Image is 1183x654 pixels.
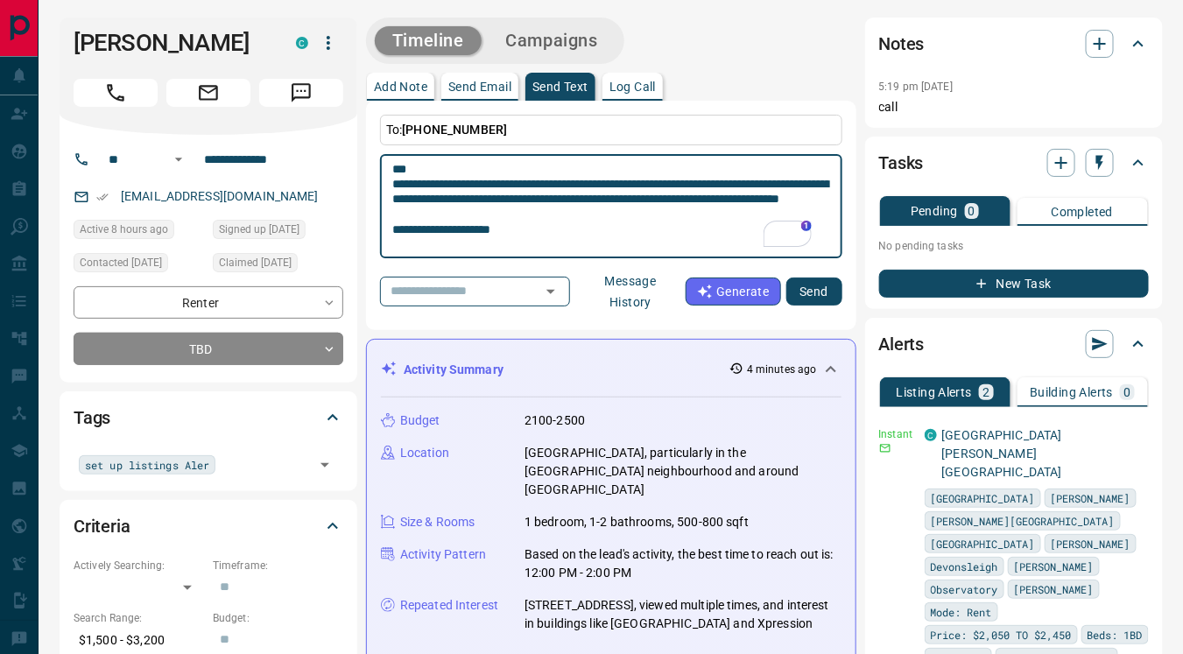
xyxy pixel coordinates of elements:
[942,428,1062,479] a: [GEOGRAPHIC_DATA][PERSON_NAME][GEOGRAPHIC_DATA]
[931,558,998,575] span: Devonsleigh
[213,610,343,626] p: Budget:
[911,205,958,217] p: Pending
[931,580,998,598] span: Observatory
[380,115,842,145] p: To:
[747,362,816,377] p: 4 minutes ago
[375,26,482,55] button: Timeline
[879,270,1149,298] button: New Task
[400,444,449,462] p: Location
[85,456,209,474] span: set up listings Aler
[525,596,841,633] p: [STREET_ADDRESS], viewed multiple times, and interest in buildings like [GEOGRAPHIC_DATA] and Xpr...
[539,279,563,304] button: Open
[121,189,319,203] a: [EMAIL_ADDRESS][DOMAIN_NAME]
[74,512,130,540] h2: Criteria
[786,278,842,306] button: Send
[74,610,204,626] p: Search Range:
[897,386,973,398] p: Listing Alerts
[931,512,1115,530] span: [PERSON_NAME][GEOGRAPHIC_DATA]
[80,221,168,238] span: Active 8 hours ago
[213,558,343,573] p: Timeframe:
[1051,489,1130,507] span: [PERSON_NAME]
[879,233,1149,259] p: No pending tasks
[166,79,250,107] span: Email
[879,442,891,454] svg: Email
[609,81,656,93] p: Log Call
[400,545,486,564] p: Activity Pattern
[931,489,1035,507] span: [GEOGRAPHIC_DATA]
[1052,206,1114,218] p: Completed
[392,162,830,251] textarea: To enrich screen reader interactions, please activate Accessibility in Grammarly extension settings
[925,429,937,441] div: condos.ca
[1123,386,1130,398] p: 0
[931,535,1035,552] span: [GEOGRAPHIC_DATA]
[402,123,507,137] span: [PHONE_NUMBER]
[400,513,475,531] p: Size & Rooms
[686,278,780,306] button: Generate
[879,149,924,177] h2: Tasks
[879,330,925,358] h2: Alerts
[489,26,616,55] button: Campaigns
[879,81,954,93] p: 5:19 pm [DATE]
[400,596,498,615] p: Repeated Interest
[74,253,204,278] div: Mon Aug 11 2025
[404,361,503,379] p: Activity Summary
[1088,626,1143,643] span: Beds: 1BD
[74,79,158,107] span: Call
[259,79,343,107] span: Message
[219,254,292,271] span: Claimed [DATE]
[879,323,1149,365] div: Alerts
[381,354,841,386] div: Activity Summary4 minutes ago
[931,626,1072,643] span: Price: $2,050 TO $2,450
[213,253,343,278] div: Mon Aug 11 2025
[296,37,308,49] div: condos.ca
[448,81,511,93] p: Send Email
[879,426,914,442] p: Instant
[74,404,110,432] h2: Tags
[525,513,749,531] p: 1 bedroom, 1-2 bathrooms, 500-800 sqft
[879,30,925,58] h2: Notes
[879,23,1149,65] div: Notes
[982,386,989,398] p: 2
[74,333,343,365] div: TBD
[74,505,343,547] div: Criteria
[525,545,841,582] p: Based on the lead's activity, the best time to reach out is: 12:00 PM - 2:00 PM
[1030,386,1113,398] p: Building Alerts
[74,397,343,439] div: Tags
[1014,558,1094,575] span: [PERSON_NAME]
[879,142,1149,184] div: Tasks
[400,411,440,430] p: Budget
[213,220,343,244] div: Sat Aug 09 2025
[525,444,841,499] p: [GEOGRAPHIC_DATA], particularly in the [GEOGRAPHIC_DATA] neighbourhood and around [GEOGRAPHIC_DATA]
[74,29,270,57] h1: [PERSON_NAME]
[74,286,343,319] div: Renter
[1051,535,1130,552] span: [PERSON_NAME]
[525,411,585,430] p: 2100-2500
[219,221,299,238] span: Signed up [DATE]
[931,603,992,621] span: Mode: Rent
[575,267,686,316] button: Message History
[74,220,204,244] div: Tue Aug 12 2025
[96,191,109,203] svg: Email Verified
[74,558,204,573] p: Actively Searching:
[168,149,189,170] button: Open
[313,453,337,477] button: Open
[879,98,1149,116] p: call
[80,254,162,271] span: Contacted [DATE]
[968,205,975,217] p: 0
[374,81,427,93] p: Add Note
[1014,580,1094,598] span: [PERSON_NAME]
[532,81,588,93] p: Send Text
